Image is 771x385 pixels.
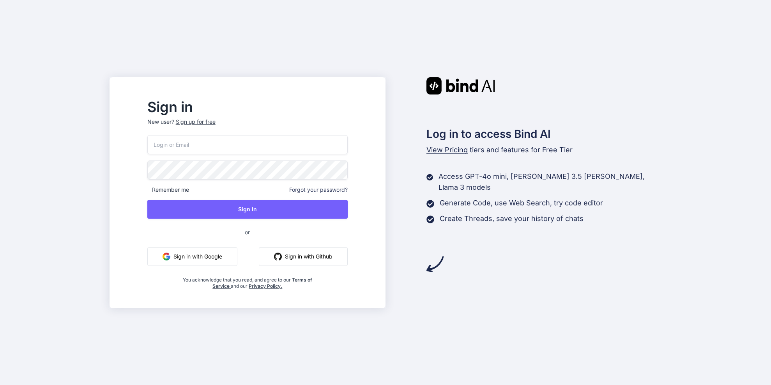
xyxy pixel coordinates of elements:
img: Bind AI logo [426,77,495,94]
img: arrow [426,255,444,273]
p: tiers and features for Free Tier [426,144,662,155]
img: google [163,253,170,260]
div: Sign up for free [176,118,216,126]
h2: Sign in [147,101,348,113]
p: Create Threads, save your history of chats [440,213,584,224]
button: Sign in with Google [147,247,237,266]
p: Access GPT-4o mini, [PERSON_NAME] 3.5 [PERSON_NAME], Llama 3 models [439,171,661,193]
a: Privacy Policy. [249,283,282,289]
button: Sign in with Github [259,247,348,266]
span: or [214,223,281,242]
span: Remember me [147,186,189,194]
span: View Pricing [426,146,468,154]
p: New user? [147,118,348,135]
button: Sign In [147,200,348,219]
h2: Log in to access Bind AI [426,126,662,142]
p: Generate Code, use Web Search, try code editor [440,198,603,209]
img: github [274,253,282,260]
a: Terms of Service [212,277,312,289]
input: Login or Email [147,135,348,154]
div: You acknowledge that you read, and agree to our and our [180,272,314,289]
span: Forgot your password? [289,186,348,194]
